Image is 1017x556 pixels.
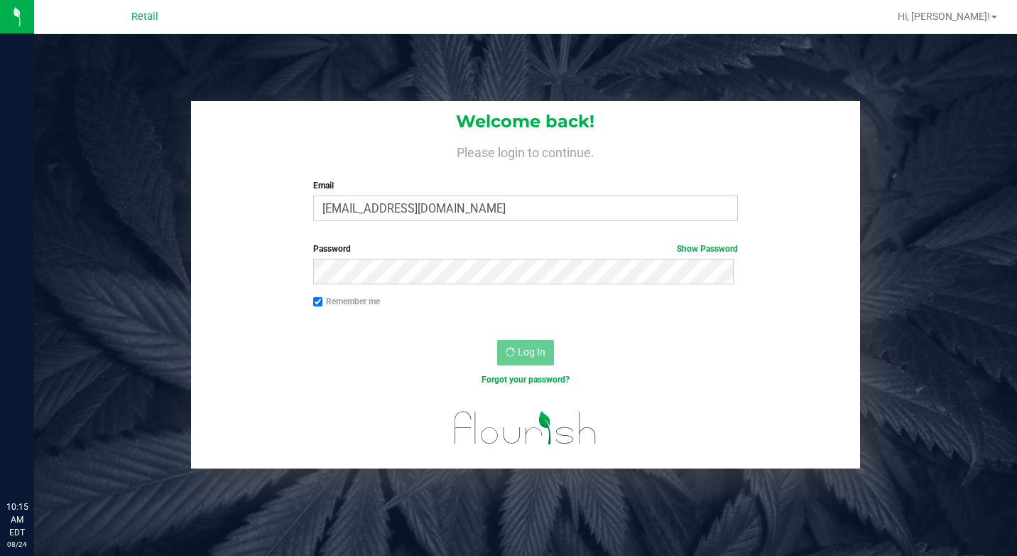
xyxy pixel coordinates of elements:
span: Hi, [PERSON_NAME]! [898,11,990,22]
button: Log In [497,340,554,365]
h1: Welcome back! [191,112,861,131]
a: Forgot your password? [482,375,570,385]
label: Email [313,179,738,192]
label: Remember me [313,295,380,308]
a: Show Password [677,244,738,254]
span: Password [313,244,351,254]
input: Remember me [313,297,323,307]
span: Log In [518,346,545,358]
h4: Please login to continue. [191,142,861,159]
span: Retail [131,11,158,23]
img: flourish_logo.svg [442,401,609,455]
p: 08/24 [6,539,28,550]
p: 10:15 AM EDT [6,501,28,539]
